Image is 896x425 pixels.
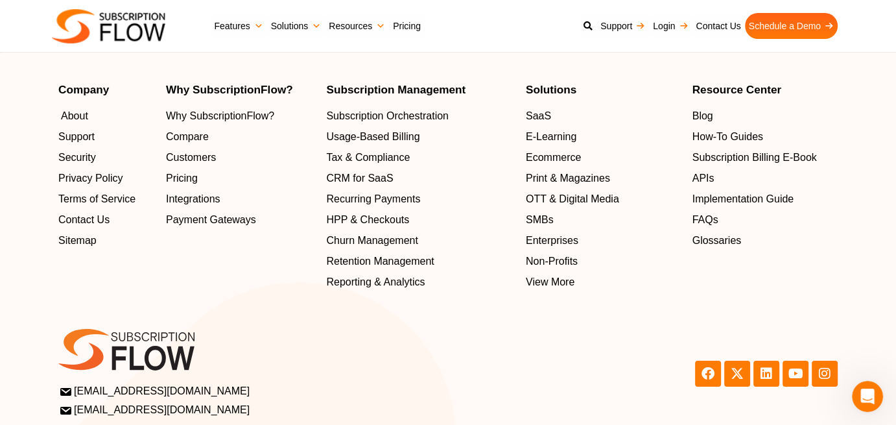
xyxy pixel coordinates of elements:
[326,212,513,228] a: HPP & Checkouts
[58,212,110,228] span: Contact Us
[526,191,679,207] a: OTT & Digital Media
[166,171,198,186] span: Pricing
[526,129,576,145] span: E-Learning
[58,129,95,145] span: Support
[61,402,444,418] a: [EMAIL_ADDRESS][DOMAIN_NAME]
[526,108,679,124] a: SaaS
[389,13,425,39] a: Pricing
[692,129,838,145] a: How-To Guides
[692,108,838,124] a: Blog
[326,171,513,186] a: CRM for SaaS
[526,171,679,186] a: Print & Magazines
[326,129,513,145] a: Usage-Based Billing
[692,108,713,124] span: Blog
[692,233,838,249] a: Glossaries
[58,233,97,249] span: Sitemap
[326,254,513,269] a: Retention Management
[692,84,838,95] h4: Resource Center
[526,191,619,207] span: OTT & Digital Media
[58,150,153,165] a: Security
[166,212,256,228] span: Payment Gateways
[326,233,418,249] span: Churn Management
[326,191,420,207] span: Recurring Payments
[852,381,883,412] iframe: Intercom live chat
[166,129,209,145] span: Compare
[326,171,393,186] span: CRM for SaaS
[326,212,409,228] span: HPP & Checkouts
[61,108,88,124] span: About
[166,171,313,186] a: Pricing
[58,129,153,145] a: Support
[58,191,153,207] a: Terms of Service
[526,233,578,249] span: Enterprises
[58,171,153,186] a: Privacy Policy
[526,171,610,186] span: Print & Magazines
[526,274,574,290] span: View More
[58,191,136,207] span: Terms of Service
[326,150,410,165] span: Tax & Compliance
[526,108,551,124] span: SaaS
[526,254,578,269] span: Non-Profits
[526,150,581,165] span: Ecommerce
[692,150,838,165] a: Subscription Billing E-Book
[58,171,123,186] span: Privacy Policy
[166,108,313,124] a: Why SubscriptionFlow?
[692,191,794,207] span: Implementation Guide
[166,108,274,124] span: Why SubscriptionFlow?
[526,84,679,95] h4: Solutions
[692,129,763,145] span: How-To Guides
[526,129,679,145] a: E-Learning
[166,191,313,207] a: Integrations
[166,150,313,165] a: Customers
[745,13,838,39] a: Schedule a Demo
[58,329,195,370] img: SF-logo
[61,383,250,399] span: [EMAIL_ADDRESS][DOMAIN_NAME]
[692,171,838,186] a: APIs
[526,254,679,269] a: Non-Profits
[166,150,216,165] span: Customers
[692,212,718,228] span: FAQs
[326,150,513,165] a: Tax & Compliance
[692,13,744,39] a: Contact Us
[526,212,679,228] a: SMBs
[326,274,513,290] a: Reporting & Analytics
[166,191,220,207] span: Integrations
[526,150,679,165] a: Ecommerce
[58,150,96,165] span: Security
[326,233,513,249] a: Churn Management
[326,254,434,269] span: Retention Management
[326,274,425,290] span: Reporting & Analytics
[326,84,513,95] h4: Subscription Management
[166,129,313,145] a: Compare
[61,383,444,399] a: [EMAIL_ADDRESS][DOMAIN_NAME]
[61,402,250,418] span: [EMAIL_ADDRESS][DOMAIN_NAME]
[58,212,153,228] a: Contact Us
[52,9,165,43] img: Subscriptionflow
[210,13,266,39] a: Features
[166,84,313,95] h4: Why SubscriptionFlow?
[58,84,153,95] h4: Company
[526,233,679,249] a: Enterprises
[526,274,679,290] a: View More
[692,191,838,207] a: Implementation Guide
[526,212,554,228] span: SMBs
[326,129,419,145] span: Usage-Based Billing
[166,212,313,228] a: Payment Gateways
[58,233,153,249] a: Sitemap
[326,108,449,124] span: Subscription Orchestration
[692,212,838,228] a: FAQs
[692,233,742,249] span: Glossaries
[325,13,389,39] a: Resources
[692,171,714,186] span: APIs
[267,13,325,39] a: Solutions
[692,150,817,165] span: Subscription Billing E-Book
[326,108,513,124] a: Subscription Orchestration
[326,191,513,207] a: Recurring Payments
[596,13,649,39] a: Support
[58,108,153,124] a: About
[649,13,692,39] a: Login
